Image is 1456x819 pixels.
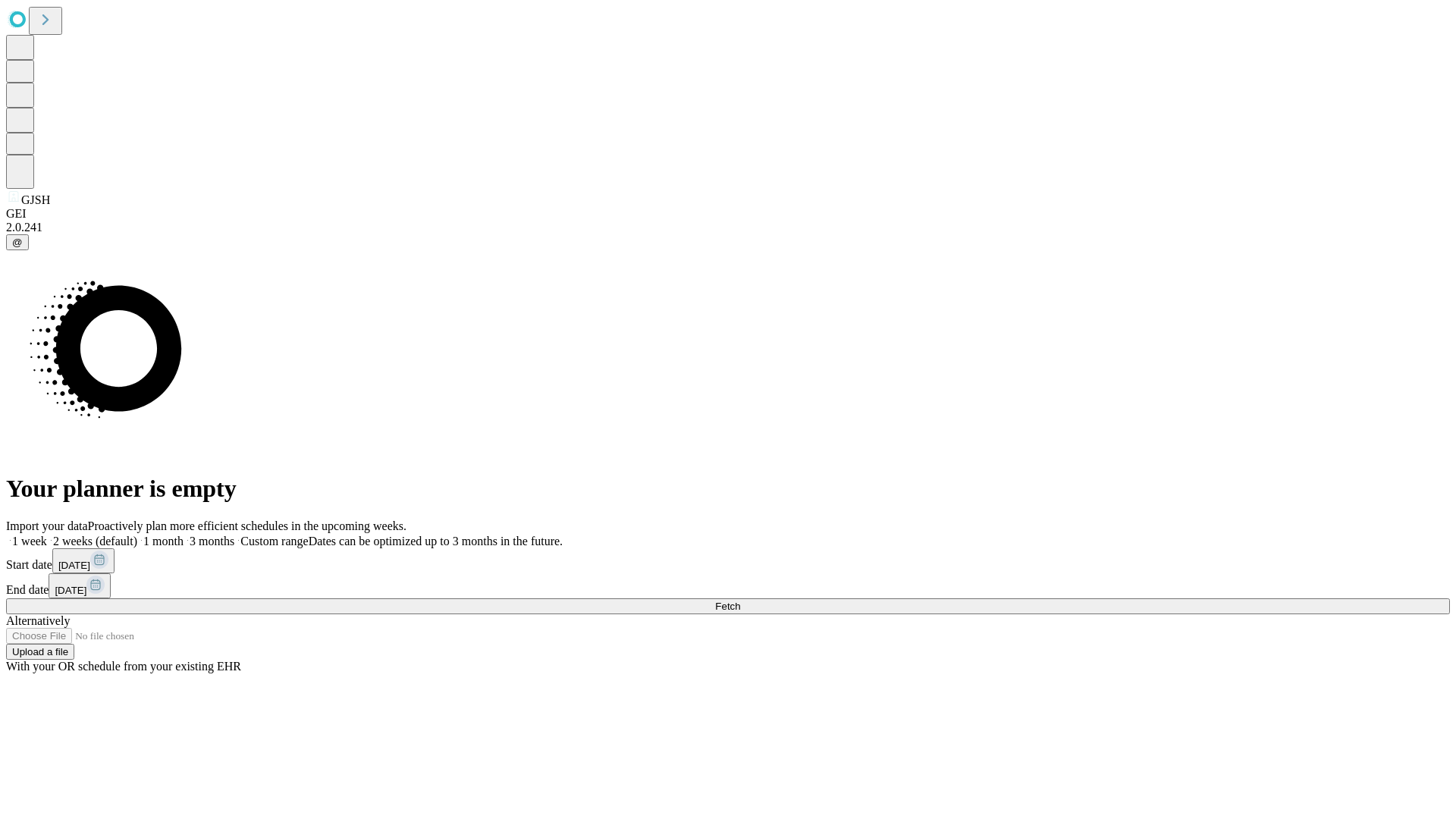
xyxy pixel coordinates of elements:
span: 1 month [143,535,184,548]
span: Import your data [6,519,88,532]
div: End date [6,573,1450,598]
span: [DATE] [55,585,86,596]
span: With your OR schedule from your existing EHR [6,660,241,673]
div: Start date [6,548,1450,573]
span: Proactively plan more efficient schedules in the upcoming weeks. [88,519,406,532]
span: 3 months [190,535,234,548]
span: Custom range [240,535,308,548]
span: @ [12,237,23,248]
span: 2 weeks (default) [53,535,137,548]
div: 2.0.241 [6,221,1450,234]
span: Dates can be optimized up to 3 months in the future. [309,535,563,548]
span: 1 week [12,535,47,548]
button: [DATE] [49,573,111,598]
button: Fetch [6,598,1450,614]
span: [DATE] [58,560,90,571]
span: GJSH [21,193,50,206]
span: Fetch [715,601,740,612]
button: @ [6,234,29,250]
div: GEI [6,207,1450,221]
button: Upload a file [6,644,74,660]
span: Alternatively [6,614,70,627]
button: [DATE] [52,548,115,573]
h1: Your planner is empty [6,475,1450,503]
